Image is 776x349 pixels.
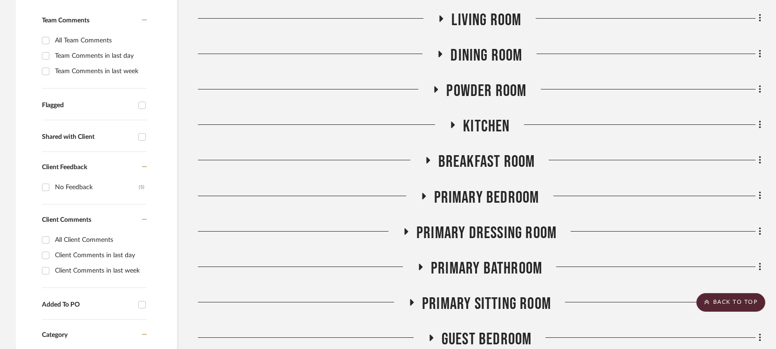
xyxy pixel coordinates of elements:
[438,152,535,172] span: Breakfast Room
[463,116,510,137] span: Kitchen
[42,301,134,309] div: Added To PO
[42,164,87,171] span: Client Feedback
[42,331,68,339] span: Category
[42,102,134,109] div: Flagged
[42,133,134,141] div: Shared with Client
[139,180,144,195] div: (5)
[446,81,526,101] span: Powder Room
[42,17,89,24] span: Team Comments
[431,259,542,279] span: Primary Bathroom
[434,188,539,208] span: Primary Bedroom
[451,10,521,30] span: Living Room
[55,248,144,263] div: Client Comments in last day
[42,217,91,223] span: Client Comments
[55,233,144,247] div: All Client Comments
[55,48,144,63] div: Team Comments in last day
[55,180,139,195] div: No Feedback
[450,46,522,66] span: Dining Room
[696,293,765,312] scroll-to-top-button: BACK TO TOP
[55,33,144,48] div: All Team Comments
[55,263,144,278] div: Client Comments in last week
[55,64,144,79] div: Team Comments in last week
[416,223,557,243] span: Primary Dressing Room
[422,294,551,314] span: Primary Sitting Room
